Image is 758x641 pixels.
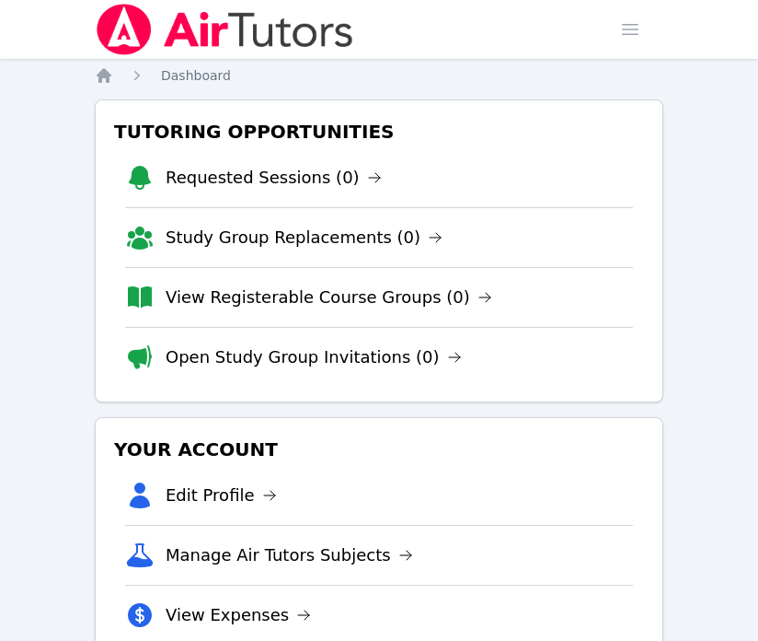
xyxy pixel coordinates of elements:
[161,66,231,85] a: Dashboard
[166,483,277,508] a: Edit Profile
[166,542,413,568] a: Manage Air Tutors Subjects
[166,165,382,191] a: Requested Sessions (0)
[95,4,355,55] img: Air Tutors
[110,433,648,466] h3: Your Account
[161,68,231,83] span: Dashboard
[166,344,462,370] a: Open Study Group Invitations (0)
[95,66,663,85] nav: Breadcrumb
[166,285,492,310] a: View Registerable Course Groups (0)
[110,115,648,148] h3: Tutoring Opportunities
[166,225,442,251] a: Study Group Replacements (0)
[166,602,311,628] a: View Expenses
